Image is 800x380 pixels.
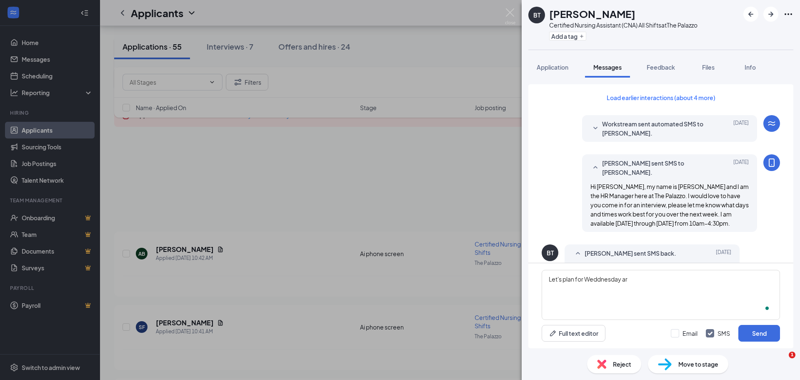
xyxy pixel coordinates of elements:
[766,9,776,19] svg: ArrowRight
[733,159,749,177] span: [DATE]
[573,249,583,259] svg: SmallChevronUp
[590,123,600,133] svg: SmallChevronDown
[602,119,711,138] span: Workstream sent automated SMS to [PERSON_NAME].
[547,249,554,257] div: BT
[772,352,792,372] iframe: Intercom live chat
[537,63,568,71] span: Application
[542,270,780,320] textarea: To enrich screen reader interactions, please activate Accessibility in Grammarly extension settings
[763,7,778,22] button: ArrowRight
[746,9,756,19] svg: ArrowLeftNew
[549,32,586,40] button: PlusAdd a tag
[579,34,584,39] svg: Plus
[542,325,605,342] button: Full text editorPen
[743,7,758,22] button: ArrowLeftNew
[590,183,749,227] span: Hi [PERSON_NAME], my name is [PERSON_NAME] and I am the HR Manager here at The Palazzo. I would l...
[702,63,715,71] span: Files
[600,91,722,104] button: Load earlier interactions (about 4 more)
[738,325,780,342] button: Send
[767,118,777,128] svg: WorkstreamLogo
[745,63,756,71] span: Info
[678,360,718,369] span: Move to stage
[767,158,777,168] svg: MobileSms
[593,63,622,71] span: Messages
[549,329,557,337] svg: Pen
[783,9,793,19] svg: Ellipses
[533,11,540,19] div: BT
[590,163,600,173] svg: SmallChevronUp
[602,159,711,177] span: [PERSON_NAME] sent SMS to [PERSON_NAME].
[585,249,676,259] span: [PERSON_NAME] sent SMS back.
[613,360,631,369] span: Reject
[549,21,697,29] div: Certified Nursing Assistant (CNA) All Shifts at The Palazzo
[647,63,675,71] span: Feedback
[733,119,749,138] span: [DATE]
[716,249,731,259] span: [DATE]
[789,352,795,358] span: 1
[549,7,635,21] h1: [PERSON_NAME]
